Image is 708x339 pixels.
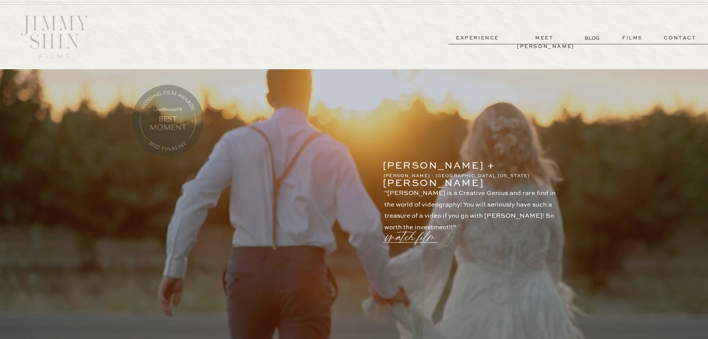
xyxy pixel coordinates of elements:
[517,34,572,42] a: meet [PERSON_NAME]
[585,34,601,42] a: BLOG
[383,157,539,167] p: [PERSON_NAME] + [PERSON_NAME]
[450,34,505,42] a: experience
[653,34,707,42] a: contact
[384,188,563,224] p: "[PERSON_NAME] is a Creative Genius and rare find in the world of videography! You will seriously...
[614,34,651,42] a: films
[384,172,539,179] p: [PERSON_NAME] - [GEOGRAPHIC_DATA], [US_STATE]
[386,218,440,247] a: watch film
